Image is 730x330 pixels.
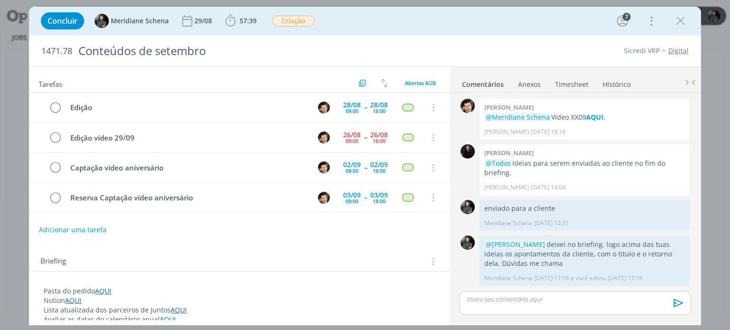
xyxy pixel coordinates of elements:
[111,18,169,24] span: Meridiane Schena
[66,132,309,144] div: Edição vídeo 29/09
[41,12,84,29] button: Concluir
[272,15,315,27] button: Criação
[41,46,72,57] span: 1471.78
[555,75,589,89] a: Timesheet
[461,200,475,214] img: M
[346,168,358,173] div: 09:00
[346,138,358,143] div: 09:00
[484,128,529,136] p: [PERSON_NAME]
[346,108,358,113] div: 09:00
[317,130,331,144] button: V
[194,18,214,24] div: 29/08
[65,296,81,305] a: AQUI
[486,240,545,249] span: @[PERSON_NAME]
[317,160,331,175] button: V
[343,161,361,168] div: 02/09
[373,138,385,143] div: 18:00
[48,17,77,25] span: Concluir
[223,13,259,28] button: 57:39
[484,149,534,157] b: [PERSON_NAME]
[364,164,367,171] span: --
[44,305,435,315] p: Lista atualizada dos parceiros de Juntos
[343,132,361,138] div: 26/08
[370,192,388,198] div: 03/09
[373,168,385,173] div: 18:00
[623,13,631,21] div: 7
[461,236,475,250] img: M
[44,286,435,296] p: Pasta do pedido
[531,128,566,136] span: [DATE] 18:16
[317,220,331,235] button: V
[95,14,169,28] button: MMeridiane Schena
[534,219,569,227] span: [DATE] 12:31
[318,102,330,113] img: V
[343,192,361,198] div: 03/09
[318,161,330,173] img: V
[343,102,361,108] div: 28/08
[668,46,689,55] a: Digital
[534,274,569,283] span: [DATE] 17:16
[272,16,315,27] span: Criação
[171,305,187,314] a: AQUI
[95,14,109,28] img: M
[38,77,62,89] span: Tarefas
[160,315,176,324] a: AQUI
[364,134,367,141] span: --
[484,240,685,269] p: deixei no briefing, logo acima das tuas ideias os apontamentos da cliente, com o título e o retor...
[484,183,529,192] p: [PERSON_NAME]
[531,183,566,192] span: [DATE] 14:04
[29,7,701,325] div: dialog
[518,80,541,89] div: Anexos
[74,39,415,63] div: Conteúdos de setembro
[484,103,534,112] b: [PERSON_NAME]
[373,108,385,113] div: 18:00
[40,255,66,268] span: Briefing
[486,159,511,168] span: @Todos
[364,104,367,111] span: --
[624,46,660,55] a: Sicredi VRP
[486,113,550,122] span: @Meridiane Schena
[66,102,309,113] div: Edição
[318,132,330,143] img: V
[484,113,685,122] p: Vídeo XX09 .
[461,75,504,89] a: Comentários
[484,204,685,213] p: enviado para a cliente
[373,198,385,204] div: 18:00
[461,144,475,159] img: S
[461,99,475,113] img: V
[318,192,330,204] img: V
[608,274,643,283] span: [DATE] 17:16
[44,315,435,324] p: Avaliar as datas do calendário anual
[484,274,532,283] p: Meridiane Schena
[615,13,630,28] button: 7
[381,79,388,87] img: arrow-down-up.svg
[66,192,309,204] div: Reserva Captação vídeo aniversário
[317,190,331,205] button: V
[38,221,107,238] button: Adicionar uma tarefa
[95,286,111,295] a: AQUI
[586,113,604,122] a: AQUI
[44,296,65,305] span: Notion
[66,162,309,174] div: Captação vídeo aniversário
[370,161,388,168] div: 02/09
[484,219,532,227] p: Meridiane Schena
[405,79,436,86] span: Abertas 8/28
[571,274,606,283] span: e você editou
[484,159,685,178] p: Ideias para serem enviadas ao cliente no fim do briefing.
[602,75,631,89] a: Histórico
[346,198,358,204] div: 09:00
[364,194,367,201] span: --
[370,102,388,108] div: 28/08
[317,100,331,114] button: V
[240,16,257,25] span: 57:39
[370,132,388,138] div: 26/08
